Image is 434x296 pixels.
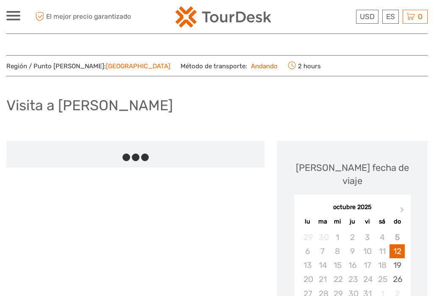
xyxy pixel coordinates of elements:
[175,6,271,28] img: 2254-3441b4b5-4e5f-4d00-b396-31f1d84a6ebf_logo_small.png
[106,62,170,70] a: [GEOGRAPHIC_DATA]
[345,230,360,244] div: Not available jueves, 2 de octubre de 2025
[330,258,345,272] div: Not available miércoles, 15 de octubre de 2025
[375,216,389,227] div: sá
[389,230,404,244] div: Not available domingo, 5 de octubre de 2025
[330,244,345,258] div: Not available miércoles, 8 de octubre de 2025
[315,244,330,258] div: Not available martes, 7 de octubre de 2025
[345,258,360,272] div: Not available jueves, 16 de octubre de 2025
[288,60,321,72] span: 2 hours
[345,216,360,227] div: ju
[375,230,389,244] div: Not available sábado, 4 de octubre de 2025
[360,244,375,258] div: Not available viernes, 10 de octubre de 2025
[375,272,389,286] div: Not available sábado, 25 de octubre de 2025
[330,216,345,227] div: mi
[286,161,419,188] div: [PERSON_NAME] fecha de viaje
[33,10,131,24] span: El mejor precio garantizado
[396,205,410,219] button: Next Month
[345,272,360,286] div: Not available jueves, 23 de octubre de 2025
[294,203,411,212] div: octubre 2025
[360,230,375,244] div: Not available viernes, 3 de octubre de 2025
[389,216,404,227] div: do
[300,272,315,286] div: Not available lunes, 20 de octubre de 2025
[360,216,375,227] div: vi
[315,230,330,244] div: Not available martes, 30 de septiembre de 2025
[382,10,399,24] div: ES
[300,244,315,258] div: Not available lunes, 6 de octubre de 2025
[300,230,315,244] div: Not available lunes, 29 de septiembre de 2025
[315,216,330,227] div: ma
[360,272,375,286] div: Not available viernes, 24 de octubre de 2025
[315,258,330,272] div: Not available martes, 14 de octubre de 2025
[6,97,173,114] h1: Visita a [PERSON_NAME]
[375,258,389,272] div: Not available sábado, 18 de octubre de 2025
[181,60,278,72] span: Método de transporte:
[360,12,375,21] span: USD
[345,244,360,258] div: Not available jueves, 9 de octubre de 2025
[330,230,345,244] div: Not available miércoles, 1 de octubre de 2025
[389,258,404,272] div: Choose domingo, 19 de octubre de 2025
[417,12,424,21] span: 0
[389,244,404,258] div: Choose domingo, 12 de octubre de 2025
[315,272,330,286] div: Not available martes, 21 de octubre de 2025
[6,62,170,71] span: Región / Punto [PERSON_NAME]:
[330,272,345,286] div: Not available miércoles, 22 de octubre de 2025
[300,216,315,227] div: lu
[300,258,315,272] div: Not available lunes, 13 de octubre de 2025
[360,258,375,272] div: Not available viernes, 17 de octubre de 2025
[247,62,278,70] a: Andando
[375,244,389,258] div: Not available sábado, 11 de octubre de 2025
[389,272,404,286] div: Choose domingo, 26 de octubre de 2025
